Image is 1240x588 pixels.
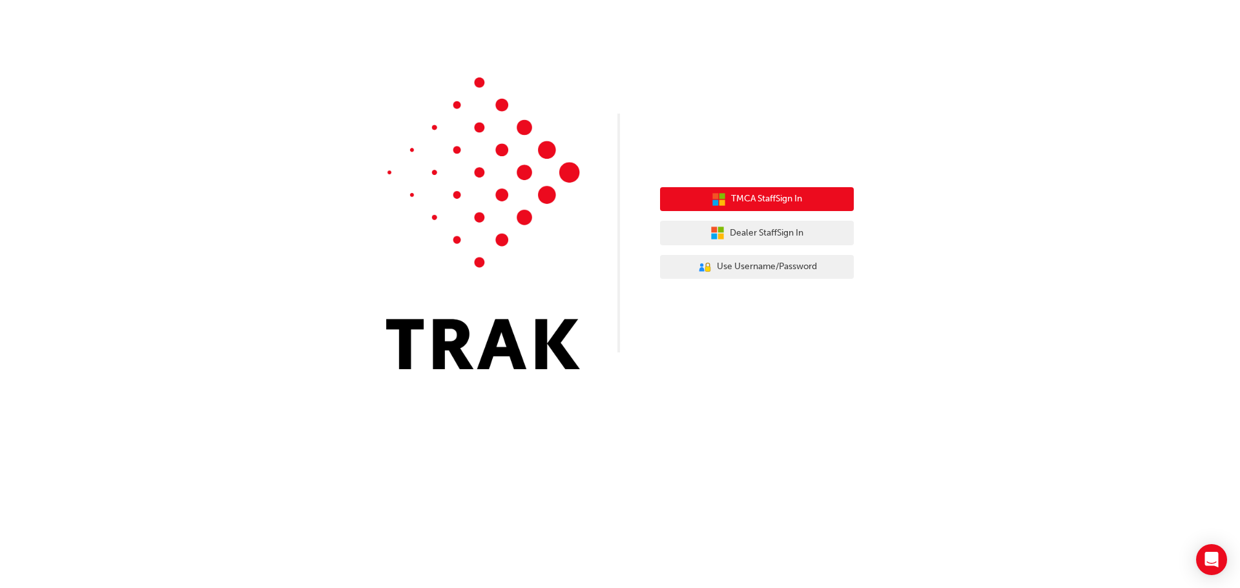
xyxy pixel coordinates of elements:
[660,187,854,212] button: TMCA StaffSign In
[730,226,803,241] span: Dealer Staff Sign In
[1196,544,1227,575] div: Open Intercom Messenger
[731,192,802,207] span: TMCA Staff Sign In
[717,259,817,274] span: Use Username/Password
[660,221,854,245] button: Dealer StaffSign In
[660,255,854,279] button: Use Username/Password
[386,77,580,369] img: Trak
